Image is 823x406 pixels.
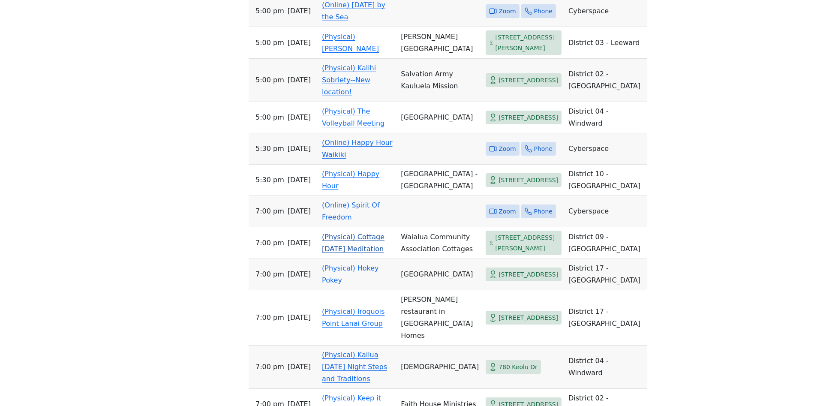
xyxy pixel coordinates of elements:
td: District 03 - Leeward [565,27,647,59]
td: District 02 - [GEOGRAPHIC_DATA] [565,59,647,102]
td: Waialua Community Association Cottages [397,227,482,259]
td: District 04 - Windward [565,346,647,389]
span: 5:00 PM [255,5,284,17]
span: 7:00 PM [255,268,284,280]
a: (Physical) Iroquois Point Lanai Group [322,307,384,328]
span: 7:00 PM [255,205,284,217]
span: [DATE] [288,174,311,186]
a: (Online) [DATE] by the Sea [322,1,385,21]
td: [PERSON_NAME] restaurant in [GEOGRAPHIC_DATA] Homes [397,290,482,346]
span: [STREET_ADDRESS] [499,175,558,186]
span: [DATE] [288,143,311,155]
td: District 10 - [GEOGRAPHIC_DATA] [565,165,647,196]
span: 5:30 PM [255,174,284,186]
span: [DATE] [288,74,311,86]
span: [DATE] [288,111,311,123]
a: (Physical) Kalihi Sobriety--New location! [322,64,376,96]
span: [STREET_ADDRESS] [499,75,558,86]
span: 5:00 PM [255,37,284,49]
span: [DATE] [288,312,311,324]
span: [DATE] [288,237,311,249]
span: 7:00 PM [255,361,284,373]
span: Phone [534,144,553,154]
span: Zoom [499,144,516,154]
span: Phone [534,6,553,17]
td: Cyberspace [565,133,647,165]
span: [DATE] [288,205,311,217]
span: [STREET_ADDRESS][PERSON_NAME] [495,232,558,253]
td: District 04 - Windward [565,102,647,133]
span: [STREET_ADDRESS] [499,269,558,280]
span: Zoom [499,206,516,217]
span: [DATE] [288,5,311,17]
td: District 17 - [GEOGRAPHIC_DATA] [565,290,647,346]
span: 5:00 PM [255,74,284,86]
span: [DATE] [288,361,311,373]
a: (Physical) [PERSON_NAME] [322,33,379,53]
a: (Physical) Kailua [DATE] Night Steps and Traditions [322,351,387,383]
td: Cyberspace [565,196,647,227]
a: (Physical) Cottage [DATE] Meditation [322,233,384,253]
td: [DEMOGRAPHIC_DATA] [397,346,482,389]
td: District 17 - [GEOGRAPHIC_DATA] [565,259,647,290]
td: [PERSON_NAME][GEOGRAPHIC_DATA] [397,27,482,59]
span: 7:00 PM [255,312,284,324]
a: (Physical) Happy Hour [322,170,379,190]
a: (Physical) The Volleyball Meeting [322,107,384,127]
span: Phone [534,206,553,217]
a: (Online) Spirit Of Freedom [322,201,380,221]
span: 780 Keolu Dr [499,362,538,373]
td: [GEOGRAPHIC_DATA] [397,102,482,133]
span: [STREET_ADDRESS] [499,112,558,123]
span: [STREET_ADDRESS] [499,313,558,323]
td: [GEOGRAPHIC_DATA] - [GEOGRAPHIC_DATA] [397,165,482,196]
td: Salvation Army Kauluela Mission [397,59,482,102]
span: 5:00 PM [255,111,284,123]
td: District 09 - [GEOGRAPHIC_DATA] [565,227,647,259]
a: (Physical) Hokey Pokey [322,264,378,284]
td: [GEOGRAPHIC_DATA] [397,259,482,290]
span: [DATE] [288,37,311,49]
span: 7:00 PM [255,237,284,249]
a: (Online) Happy Hour Waikiki [322,138,392,159]
span: Zoom [499,6,516,17]
span: 5:30 PM [255,143,284,155]
span: [DATE] [288,268,311,280]
span: [STREET_ADDRESS][PERSON_NAME] [495,32,558,53]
